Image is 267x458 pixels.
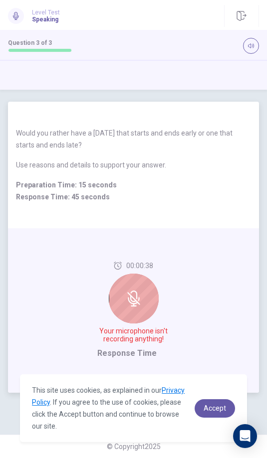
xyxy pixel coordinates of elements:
[16,179,251,191] span: Preparation Time: 15 seconds
[195,399,235,418] a: dismiss cookie message
[20,374,247,442] div: cookieconsent
[126,262,153,270] span: 00:00:38
[16,191,251,203] span: Response Time: 45 seconds
[97,348,157,358] span: Response Time
[107,441,161,453] span: © Copyright 2025
[97,327,170,343] span: Your microphone isn't recording anything!
[8,39,72,46] h1: Question 3 of 3
[16,159,251,171] span: Use reasons and details to support your answer.
[32,386,185,430] span: This site uses cookies, as explained in our . If you agree to the use of cookies, please click th...
[32,9,60,16] span: Level Test
[16,127,251,151] span: Would you rather have a [DATE] that starts and ends early or one that starts and ends late?
[204,404,226,412] span: Accept
[32,16,60,23] h1: Speaking
[233,424,257,448] div: Open Intercom Messenger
